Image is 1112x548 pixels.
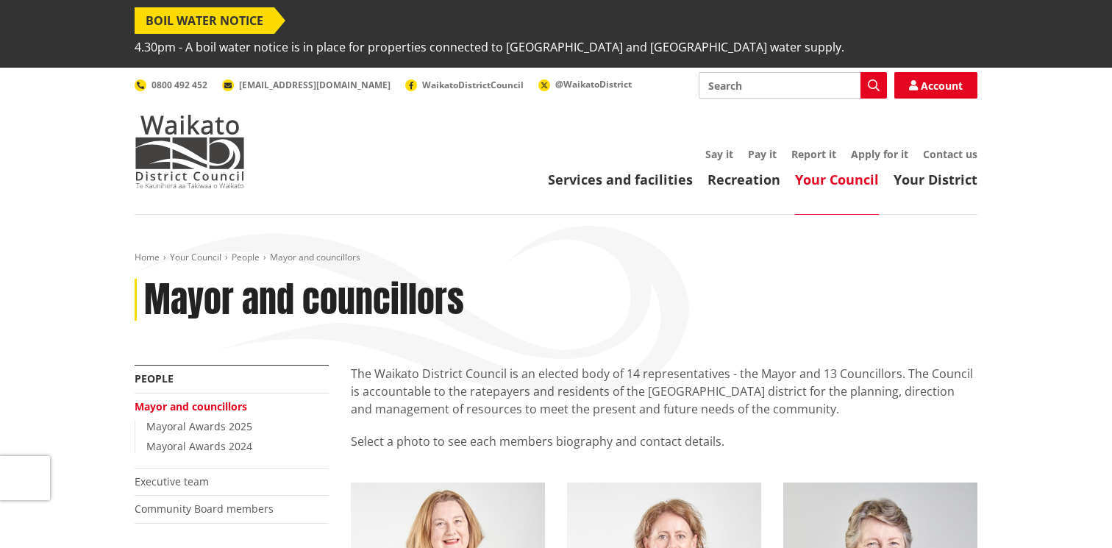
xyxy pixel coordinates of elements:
[135,34,844,60] span: 4.30pm - A boil water notice is in place for properties connected to [GEOGRAPHIC_DATA] and [GEOGR...
[152,79,207,91] span: 0800 492 452
[170,251,221,263] a: Your Council
[538,78,632,90] a: @WaikatoDistrict
[135,79,207,91] a: 0800 492 452
[555,78,632,90] span: @WaikatoDistrict
[699,72,887,99] input: Search input
[748,147,777,161] a: Pay it
[146,419,252,433] a: Mayoral Awards 2025
[894,72,977,99] a: Account
[923,147,977,161] a: Contact us
[222,79,391,91] a: [EMAIL_ADDRESS][DOMAIN_NAME]
[239,79,391,91] span: [EMAIL_ADDRESS][DOMAIN_NAME]
[270,251,360,263] span: Mayor and councillors
[405,79,524,91] a: WaikatoDistrictCouncil
[135,502,274,516] a: Community Board members
[351,433,977,468] p: Select a photo to see each members biography and contact details.
[135,252,977,264] nav: breadcrumb
[144,279,464,321] h1: Mayor and councillors
[135,399,247,413] a: Mayor and councillors
[705,147,733,161] a: Say it
[795,171,879,188] a: Your Council
[135,115,245,188] img: Waikato District Council - Te Kaunihera aa Takiwaa o Waikato
[351,365,977,418] p: The Waikato District Council is an elected body of 14 representatives - the Mayor and 13 Councill...
[894,171,977,188] a: Your District
[135,474,209,488] a: Executive team
[135,7,274,34] span: BOIL WATER NOTICE
[146,439,252,453] a: Mayoral Awards 2024
[135,251,160,263] a: Home
[791,147,836,161] a: Report it
[422,79,524,91] span: WaikatoDistrictCouncil
[851,147,908,161] a: Apply for it
[135,371,174,385] a: People
[548,171,693,188] a: Services and facilities
[708,171,780,188] a: Recreation
[232,251,260,263] a: People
